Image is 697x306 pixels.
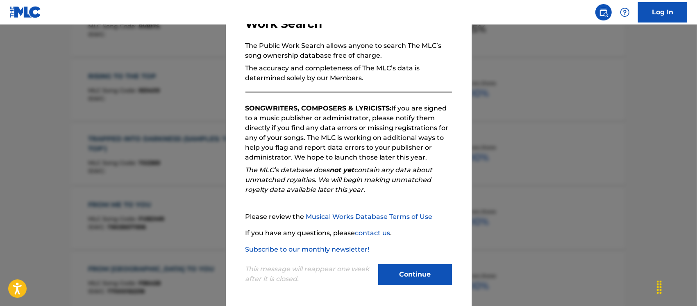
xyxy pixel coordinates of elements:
[620,7,630,17] img: help
[245,228,452,238] p: If you have any questions, please .
[599,7,608,17] img: search
[330,166,354,174] strong: not yet
[245,104,392,112] strong: SONGWRITERS, COMPOSERS & LYRICISTS:
[245,264,373,284] p: This message will reappear one week after it is closed.
[245,103,452,162] p: If you are signed to a music publisher or administrator, please notify them directly if you find ...
[10,6,41,18] img: MLC Logo
[355,229,391,237] a: contact us
[245,166,433,193] em: The MLC’s database does contain any data about unmatched royalties. We will begin making unmatche...
[245,63,452,83] p: The accuracy and completeness of The MLC’s data is determined solely by our Members.
[656,267,697,306] iframe: Chat Widget
[653,275,666,299] div: Drag
[595,4,612,20] a: Public Search
[245,212,452,222] p: Please review the
[638,2,687,22] a: Log In
[617,4,633,20] div: Help
[306,213,433,220] a: Musical Works Database Terms of Use
[245,245,370,253] a: Subscribe to our monthly newsletter!
[245,41,452,61] p: The Public Work Search allows anyone to search The MLC’s song ownership database free of charge.
[378,264,452,285] button: Continue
